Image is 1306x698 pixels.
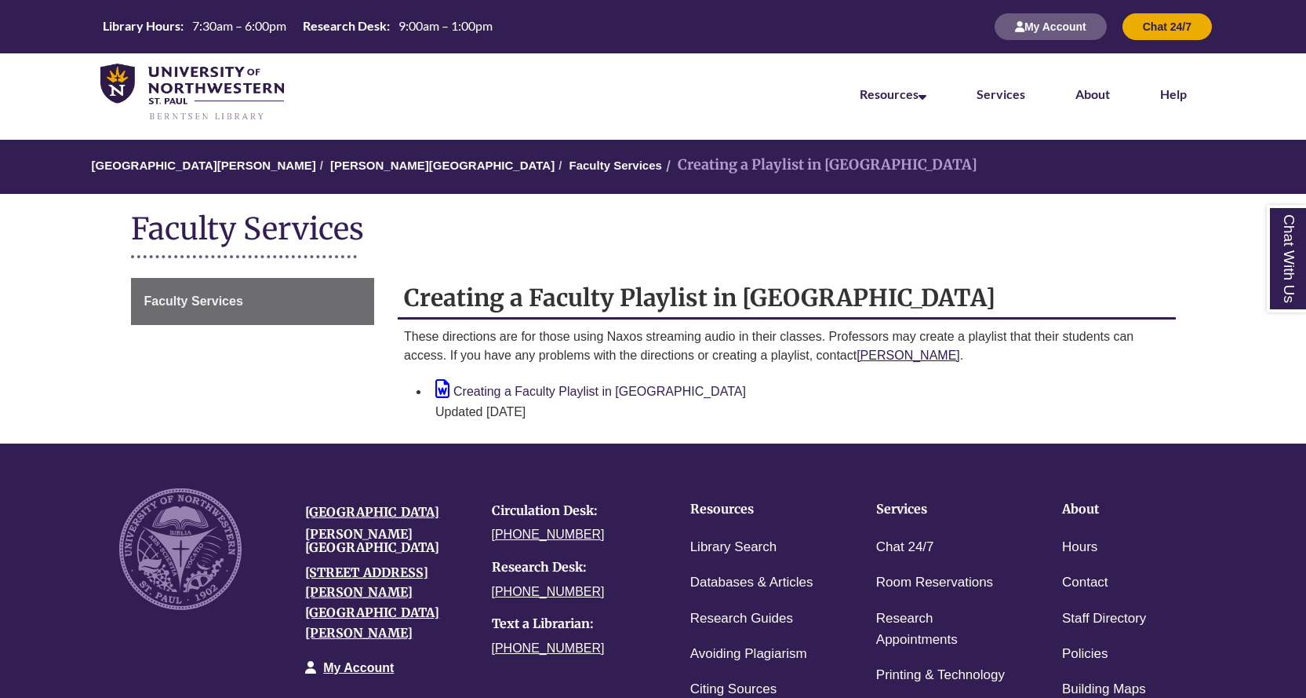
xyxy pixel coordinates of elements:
[569,159,661,172] a: Faculty Services
[435,402,1163,422] div: Updated [DATE]
[662,154,977,177] li: Creating a Playlist in [GEOGRAPHIC_DATA]
[404,327,1170,365] p: These directions are for those using Naxos streaming audio in their classes. Professors may creat...
[1160,86,1187,101] a: Help
[131,278,375,325] div: Guide Page Menu
[690,502,828,517] h4: Resources
[995,13,1107,40] button: My Account
[96,17,499,36] a: Hours Today
[296,17,392,35] th: Research Desk:
[977,86,1025,101] a: Services
[100,64,284,122] img: UNWSP Library Logo
[690,572,813,594] a: Databases & Articles
[995,20,1107,33] a: My Account
[1062,608,1146,630] a: Staff Directory
[323,661,394,674] a: My Account
[876,502,1013,517] h4: Services
[492,528,605,541] a: [PHONE_NUMBER]
[192,18,286,33] span: 7:30am – 6:00pm
[690,643,807,666] a: Avoiding Plagiarism
[1062,536,1097,559] a: Hours
[690,536,777,559] a: Library Search
[1062,643,1108,666] a: Policies
[1062,572,1108,594] a: Contact
[492,504,654,518] h4: Circulation Desk:
[876,664,1005,687] a: Printing & Technology
[492,617,654,631] h4: Text a Librarian:
[305,504,439,520] a: [GEOGRAPHIC_DATA]
[119,488,241,610] img: UNW seal
[330,159,555,172] a: [PERSON_NAME][GEOGRAPHIC_DATA]
[492,585,605,598] a: [PHONE_NUMBER]
[1122,20,1212,33] a: Chat 24/7
[857,349,960,362] a: [PERSON_NAME]
[492,561,654,575] h4: Research Desk:
[876,608,1013,652] a: Research Appointments
[305,565,439,641] a: [STREET_ADDRESS][PERSON_NAME][GEOGRAPHIC_DATA][PERSON_NAME]
[876,536,934,559] a: Chat 24/7
[860,86,926,101] a: Resources
[876,572,993,594] a: Room Reservations
[435,385,746,398] a: Creating a Faculty Playlist in [GEOGRAPHIC_DATA]
[92,159,316,172] a: [GEOGRAPHIC_DATA][PERSON_NAME]
[398,18,493,33] span: 9:00am – 1:00pm
[144,294,243,308] span: Faculty Services
[1062,502,1199,517] h4: About
[131,278,375,325] a: Faculty Services
[305,528,467,555] h4: [PERSON_NAME][GEOGRAPHIC_DATA]
[96,17,186,35] th: Library Hours:
[1122,13,1212,40] button: Chat 24/7
[96,17,499,35] table: Hours Today
[492,641,605,655] a: [PHONE_NUMBER]
[398,278,1176,320] h2: Creating a Faculty Playlist in [GEOGRAPHIC_DATA]
[1075,86,1110,101] a: About
[131,210,1176,251] h1: Faculty Services
[690,608,793,630] a: Research Guides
